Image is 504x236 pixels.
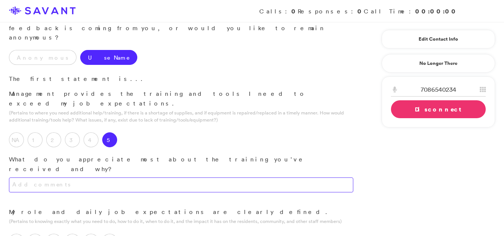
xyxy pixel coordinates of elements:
[28,132,43,147] label: 1
[291,7,298,15] strong: 0
[46,132,61,147] label: 2
[9,218,353,225] p: (Pertains to knowing exactly what you need to do, how to do it, when to do it, and the impact it ...
[357,7,364,15] strong: 0
[9,50,76,65] label: Anonymous
[415,7,458,15] strong: 00:00:00
[65,132,80,147] label: 3
[84,132,98,147] label: 4
[9,14,353,43] p: The first thing I have to ask is... Is it okay if they know the feedback is coming from you, or w...
[391,100,486,118] a: Disconnect
[9,74,353,84] p: The first statement is...
[391,33,486,45] a: Edit Contact Info
[9,109,353,123] p: (Pertains to where you need additional help/training, if there is a shortage of supplies, and if ...
[9,132,24,147] label: NA
[80,50,137,65] label: Use Name
[9,89,353,108] p: Management provides the training and tools I need to exceed my job expectations.
[382,54,495,73] a: No Longer There
[9,155,353,174] p: What do you appreciate most about the training you've received and why?
[102,132,117,147] label: 5
[9,207,353,217] p: My role and daily job expectations are clearly defined.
